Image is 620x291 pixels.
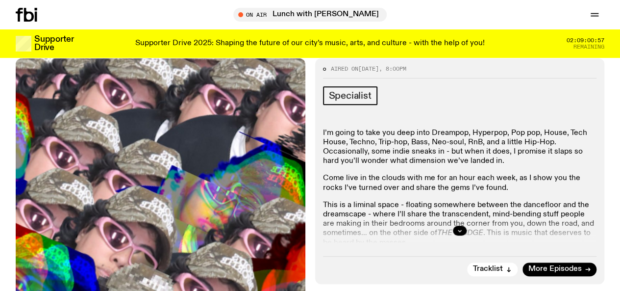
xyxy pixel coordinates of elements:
p: Come live in the clouds with me for an hour each week, as I show you the rocks I’ve turned over a... [323,174,597,192]
span: [DATE] [358,65,379,73]
span: Specialist [329,90,372,101]
h3: Supporter Drive [34,35,74,52]
span: , 8:00pm [379,65,406,73]
a: More Episodes [522,263,596,276]
p: This is a liminal space - floating somewhere between the dancefloor and the dreamscape - where I’... [323,201,597,248]
span: More Episodes [528,265,582,273]
button: On AirLunch with [PERSON_NAME] [233,8,387,22]
span: 02:09:00:57 [567,38,604,43]
span: Tracklist [473,265,503,273]
p: I’m going to take you deep into Dreampop, Hyperpop, Pop pop, House, Tech House, Techno, Trip-hop,... [323,129,597,166]
p: Supporter Drive 2025: Shaping the future of our city’s music, arts, and culture - with the help o... [135,39,485,48]
button: Tracklist [467,263,518,276]
span: Aired on [331,65,358,73]
span: Remaining [573,44,604,50]
a: Specialist [323,86,377,105]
